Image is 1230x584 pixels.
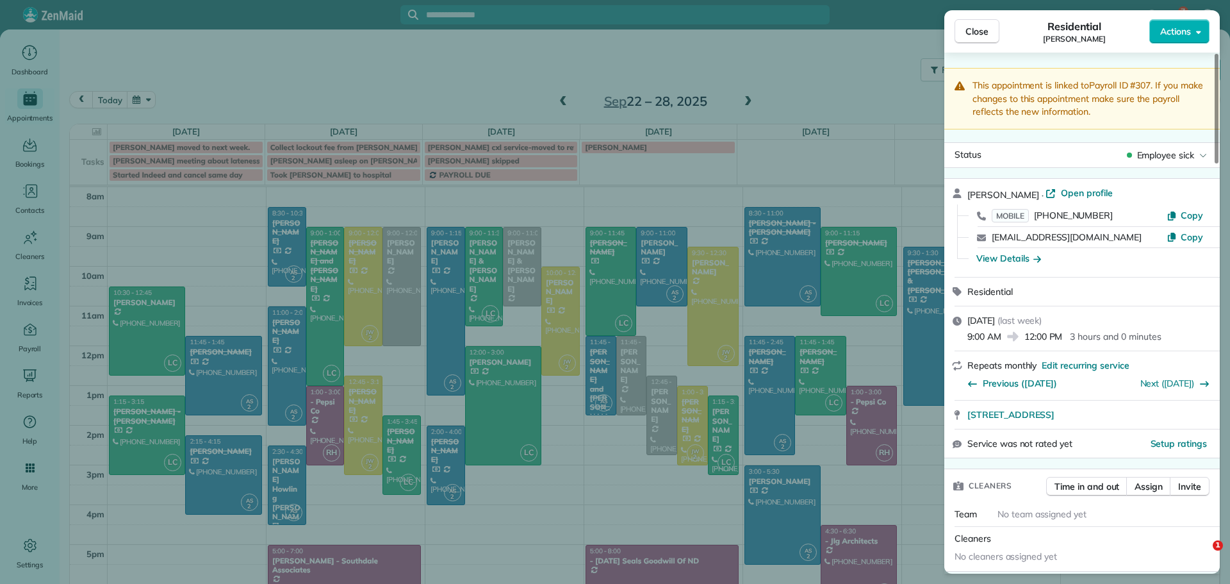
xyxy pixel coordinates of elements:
span: Copy [1181,231,1203,243]
span: Status [955,149,981,160]
span: Repeats monthly [967,360,1037,371]
button: Close [955,19,999,44]
button: Assign [1126,477,1171,496]
button: Invite [1170,477,1209,496]
iframe: Intercom live chat [1186,540,1217,571]
span: Open profile [1061,187,1113,199]
a: [EMAIL_ADDRESS][DOMAIN_NAME] [992,231,1142,243]
span: No cleaners assigned yet [955,551,1057,562]
button: Setup ratings [1151,437,1208,450]
a: [STREET_ADDRESS] [967,408,1212,421]
span: Close [965,25,988,38]
span: 1 [1213,540,1223,551]
button: Copy [1167,231,1203,244]
span: This appointment is linked to . If you make changes to this appointment make sure the payroll ref... [972,79,1203,117]
span: [PERSON_NAME] [1043,34,1106,44]
span: Service was not rated yet [967,437,1072,451]
span: Setup ratings [1151,438,1208,449]
button: Copy [1167,209,1203,222]
span: ( last week ) [997,315,1042,326]
span: 12:00 PM [1024,330,1063,343]
span: Cleaners [955,533,991,544]
span: Employee sick [1137,149,1195,162]
a: Payroll ID #307 [1089,79,1151,91]
span: No team assigned yet [997,508,1086,520]
a: MOBILE[PHONE_NUMBER] [992,209,1113,222]
button: Next ([DATE]) [1140,377,1210,390]
a: Open profile [1045,187,1113,199]
span: Invite [1178,480,1201,493]
button: Time in and out [1046,477,1127,496]
span: [PERSON_NAME] [967,189,1039,201]
span: [STREET_ADDRESS] [967,408,1054,421]
span: 9:00 AM [967,330,1001,343]
span: Assign [1135,480,1163,493]
span: MOBILE [992,209,1029,222]
span: Residential [1047,19,1102,34]
span: Time in and out [1054,480,1119,493]
span: Copy [1181,210,1203,221]
button: View Details [976,252,1041,265]
span: Previous ([DATE]) [983,377,1057,390]
span: Team [955,508,977,520]
span: Edit recurring service [1042,359,1129,372]
p: 3 hours and 0 minutes [1070,330,1161,343]
span: Cleaners [969,480,1012,492]
button: Previous ([DATE]) [967,377,1057,390]
span: Residential [967,286,1013,297]
span: · [1039,190,1046,200]
span: Actions [1160,25,1191,38]
span: [DATE] [967,315,995,326]
a: Next ([DATE]) [1140,378,1195,389]
span: [PHONE_NUMBER] [1034,210,1113,221]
